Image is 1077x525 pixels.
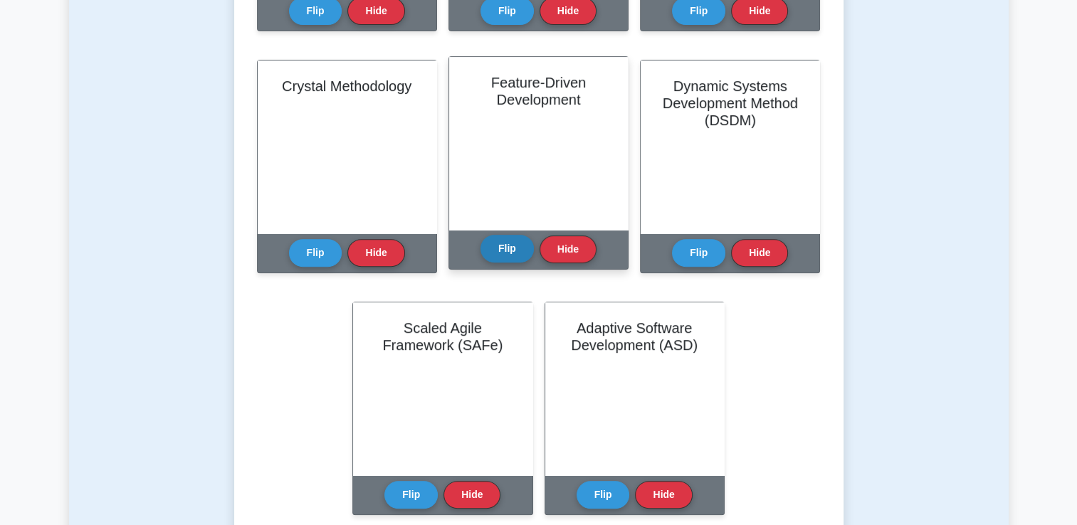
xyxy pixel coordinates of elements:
[370,319,515,354] h2: Scaled Agile Framework (SAFe)
[731,239,788,267] button: Hide
[289,239,342,267] button: Flip
[384,481,438,509] button: Flip
[658,78,802,129] h2: Dynamic Systems Development Method (DSDM)
[672,239,725,267] button: Flip
[480,235,534,262] button: Flip
[577,481,630,509] button: Flip
[635,481,692,509] button: Hide
[443,481,500,509] button: Hide
[466,74,611,108] h2: Feature-Driven Development
[347,239,404,267] button: Hide
[562,319,707,354] h2: Adaptive Software Development (ASD)
[540,235,597,263] button: Hide
[275,78,419,95] h2: Crystal Methodology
